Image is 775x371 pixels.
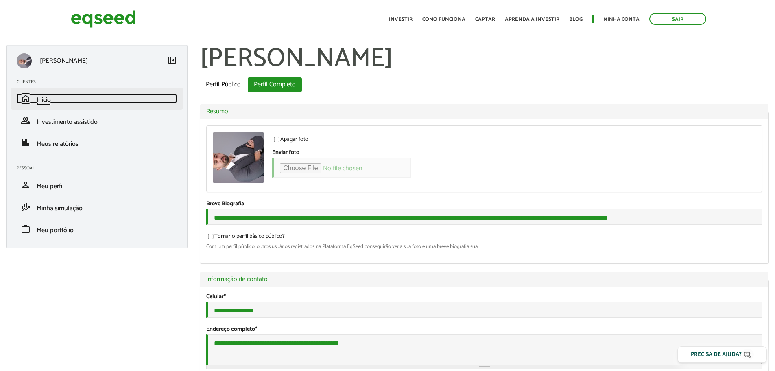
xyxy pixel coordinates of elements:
[37,181,64,192] span: Meu perfil
[213,132,264,183] img: Foto de Sergio Martins Lopes de Azevedo
[11,88,183,110] li: Início
[17,224,177,234] a: workMeu portfólio
[203,234,218,239] input: Tornar o perfil básico público?
[569,17,583,22] a: Blog
[71,8,136,30] img: EqSeed
[206,327,257,332] label: Endereço completo
[40,57,88,65] p: [PERSON_NAME]
[21,94,31,103] span: home
[37,116,98,127] span: Investimento assistido
[11,110,183,132] li: Investimento assistido
[21,202,31,212] span: finance_mode
[17,116,177,125] a: groupInvestimento assistido
[17,202,177,212] a: finance_modeMinha simulação
[17,180,177,190] a: personMeu perfil
[17,166,183,171] h2: Pessoal
[11,174,183,196] li: Meu perfil
[17,79,183,84] h2: Clientes
[37,94,51,105] span: Início
[11,218,183,240] li: Meu portfólio
[475,17,495,22] a: Captar
[206,201,244,207] label: Breve Biografia
[21,116,31,125] span: group
[206,276,762,283] a: Informação de contato
[649,13,706,25] a: Sair
[422,17,465,22] a: Como funciona
[206,108,762,115] a: Resumo
[248,77,302,92] a: Perfil Completo
[206,234,285,242] label: Tornar o perfil básico público?
[603,17,640,22] a: Minha conta
[37,138,79,149] span: Meus relatórios
[21,138,31,147] span: finance
[17,94,177,103] a: homeInício
[37,225,74,236] span: Meu portfólio
[389,17,413,22] a: Investir
[11,132,183,154] li: Meus relatórios
[167,55,177,67] a: Colapsar menu
[21,224,31,234] span: work
[255,325,257,334] span: Este campo é obrigatório.
[213,132,264,183] a: Ver perfil do usuário.
[272,150,299,156] label: Enviar foto
[269,137,284,142] input: Apagar foto
[200,45,769,73] h1: [PERSON_NAME]
[11,196,183,218] li: Minha simulação
[206,244,762,249] div: Com um perfil público, outros usuários registrados na Plataforma EqSeed conseguirão ver a sua fot...
[167,55,177,65] span: left_panel_close
[272,137,308,145] label: Apagar foto
[200,77,247,92] a: Perfil Público
[505,17,559,22] a: Aprenda a investir
[206,294,226,300] label: Celular
[21,180,31,190] span: person
[17,138,177,147] a: financeMeus relatórios
[37,203,83,214] span: Minha simulação
[224,292,226,301] span: Este campo é obrigatório.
